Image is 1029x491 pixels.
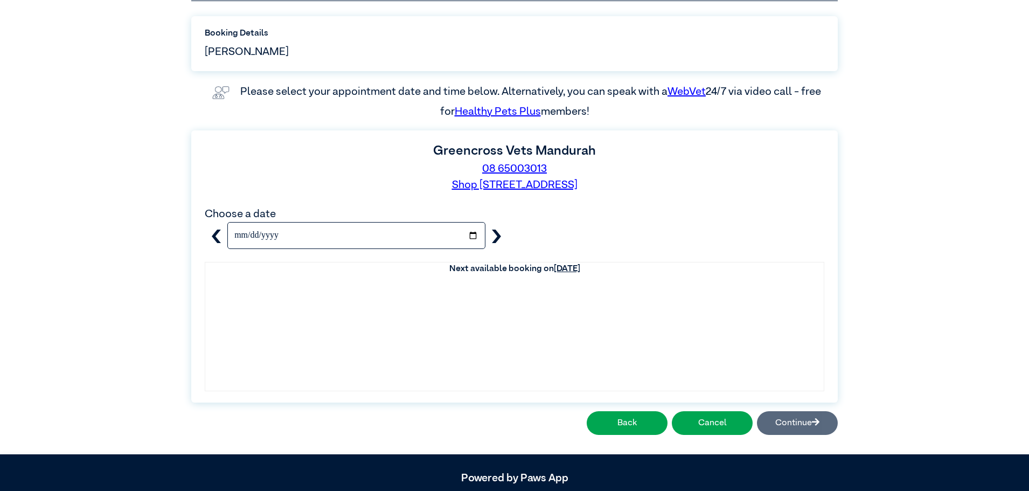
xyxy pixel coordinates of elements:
[205,262,824,275] th: Next available booking on
[205,27,824,40] label: Booking Details
[191,472,838,485] h5: Powered by Paws App
[452,179,578,190] a: Shop [STREET_ADDRESS]
[668,86,706,97] a: WebVet
[205,209,276,219] label: Choose a date
[205,44,289,60] span: [PERSON_NAME]
[433,144,596,157] label: Greencross Vets Mandurah
[208,82,234,103] img: vet
[587,411,668,435] button: Back
[482,163,547,174] a: 08 65003013
[240,86,823,116] label: Please select your appointment date and time below. Alternatively, you can speak with a 24/7 via ...
[672,411,753,435] button: Cancel
[455,106,541,117] a: Healthy Pets Plus
[554,265,580,273] u: [DATE]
